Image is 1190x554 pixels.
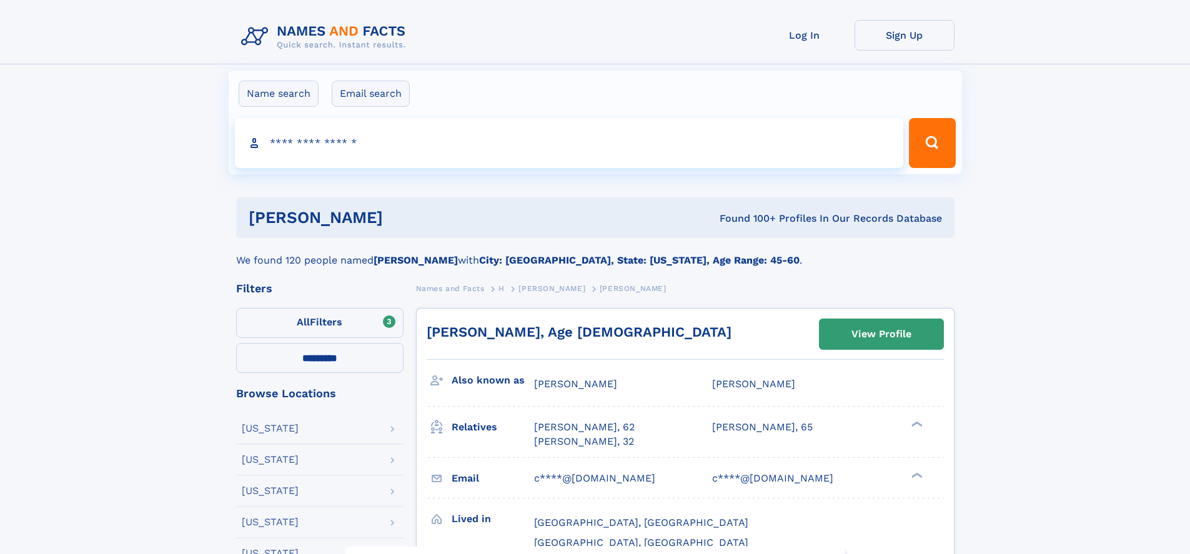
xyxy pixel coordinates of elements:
a: [PERSON_NAME], 62 [534,420,635,434]
div: ❯ [908,471,923,479]
span: H [498,284,505,293]
div: [US_STATE] [242,486,299,496]
span: [GEOGRAPHIC_DATA], [GEOGRAPHIC_DATA] [534,517,748,528]
div: Found 100+ Profiles In Our Records Database [551,212,942,225]
div: [US_STATE] [242,455,299,465]
div: Filters [236,283,404,294]
a: [PERSON_NAME], 65 [712,420,813,434]
button: Search Button [909,118,955,168]
h3: Relatives [452,417,534,438]
span: [GEOGRAPHIC_DATA], [GEOGRAPHIC_DATA] [534,537,748,548]
h3: Also known as [452,370,534,391]
label: Email search [332,81,410,107]
a: [PERSON_NAME], 32 [534,435,634,448]
div: We found 120 people named with . [236,238,954,268]
a: [PERSON_NAME] [518,280,585,296]
b: [PERSON_NAME] [374,254,458,266]
a: Log In [755,20,855,51]
a: Names and Facts [416,280,485,296]
label: Filters [236,308,404,338]
span: [PERSON_NAME] [534,378,617,390]
span: All [297,316,310,328]
label: Name search [239,81,319,107]
a: H [498,280,505,296]
a: Sign Up [855,20,954,51]
a: [PERSON_NAME], Age [DEMOGRAPHIC_DATA] [427,324,731,340]
div: ❯ [908,420,923,428]
span: [PERSON_NAME] [518,284,585,293]
div: Browse Locations [236,388,404,399]
span: [PERSON_NAME] [600,284,667,293]
h3: Lived in [452,508,534,530]
h3: Email [452,468,534,489]
input: search input [235,118,904,168]
b: City: [GEOGRAPHIC_DATA], State: [US_STATE], Age Range: 45-60 [479,254,800,266]
h1: [PERSON_NAME] [249,210,552,225]
a: View Profile [820,319,943,349]
span: [PERSON_NAME] [712,378,795,390]
img: Logo Names and Facts [236,20,416,54]
div: [US_STATE] [242,517,299,527]
div: View Profile [851,320,911,349]
div: [US_STATE] [242,423,299,433]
